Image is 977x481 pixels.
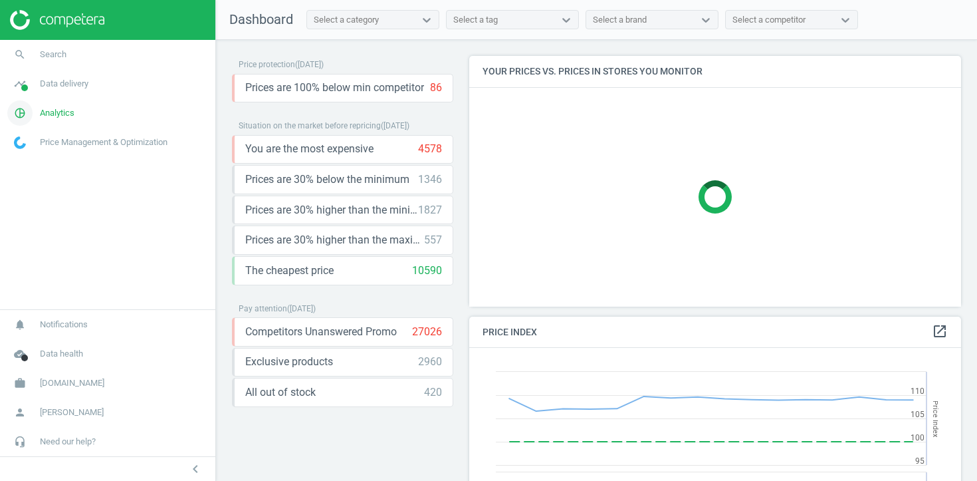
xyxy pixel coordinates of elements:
div: Select a category [314,14,379,26]
span: You are the most expensive [245,142,374,156]
text: 95 [915,456,924,466]
i: search [7,42,33,67]
span: Analytics [40,107,74,119]
text: 100 [911,433,924,442]
span: [DOMAIN_NAME] [40,377,104,389]
span: Need our help? [40,436,96,448]
div: 86 [430,80,442,95]
span: Prices are 30% higher than the minimum [245,203,418,218]
div: 27026 [412,325,442,339]
div: Select a brand [593,14,647,26]
div: 10590 [412,263,442,278]
div: 1827 [418,203,442,218]
text: 105 [911,410,924,419]
span: Exclusive products [245,355,333,369]
i: timeline [7,71,33,96]
tspan: Price Index [931,401,940,437]
i: work [7,371,33,396]
span: Prices are 30% below the minimum [245,172,409,187]
i: headset_mic [7,429,33,454]
button: chevron_left [179,460,212,478]
span: Price Management & Optimization [40,136,167,148]
i: open_in_new [932,323,948,339]
i: person [7,400,33,425]
span: Price protection [239,60,295,69]
i: pie_chart_outlined [7,100,33,126]
span: Pay attention [239,304,287,313]
span: Prices are 100% below min competitor [245,80,424,95]
span: ( [DATE] ) [295,60,324,69]
div: 2960 [418,355,442,369]
span: Situation on the market before repricing [239,121,381,130]
span: [PERSON_NAME] [40,406,104,418]
div: Select a tag [453,14,498,26]
span: ( [DATE] ) [381,121,409,130]
span: The cheapest price [245,263,334,278]
img: wGWNvw8QSZomAAAAABJRU5ErkJggg== [14,136,26,149]
div: 420 [424,385,442,400]
span: Dashboard [229,11,293,27]
span: Search [40,49,66,61]
span: Data delivery [40,78,88,90]
img: ajHJNr6hYgQAAAAASUVORK5CYII= [10,10,104,30]
div: 4578 [418,142,442,156]
span: Prices are 30% higher than the maximal [245,233,424,247]
h4: Price Index [469,317,961,348]
a: open_in_new [932,323,948,341]
i: cloud_done [7,341,33,367]
span: ( [DATE] ) [287,304,316,313]
i: notifications [7,312,33,337]
h4: Your prices vs. prices in stores you monitor [469,56,961,87]
text: 110 [911,387,924,396]
span: Competitors Unanswered Promo [245,325,397,339]
span: Data health [40,348,83,360]
span: All out of stock [245,385,316,400]
div: Select a competitor [732,14,806,26]
div: 1346 [418,172,442,187]
i: chevron_left [187,461,203,477]
div: 557 [424,233,442,247]
span: Notifications [40,319,88,331]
